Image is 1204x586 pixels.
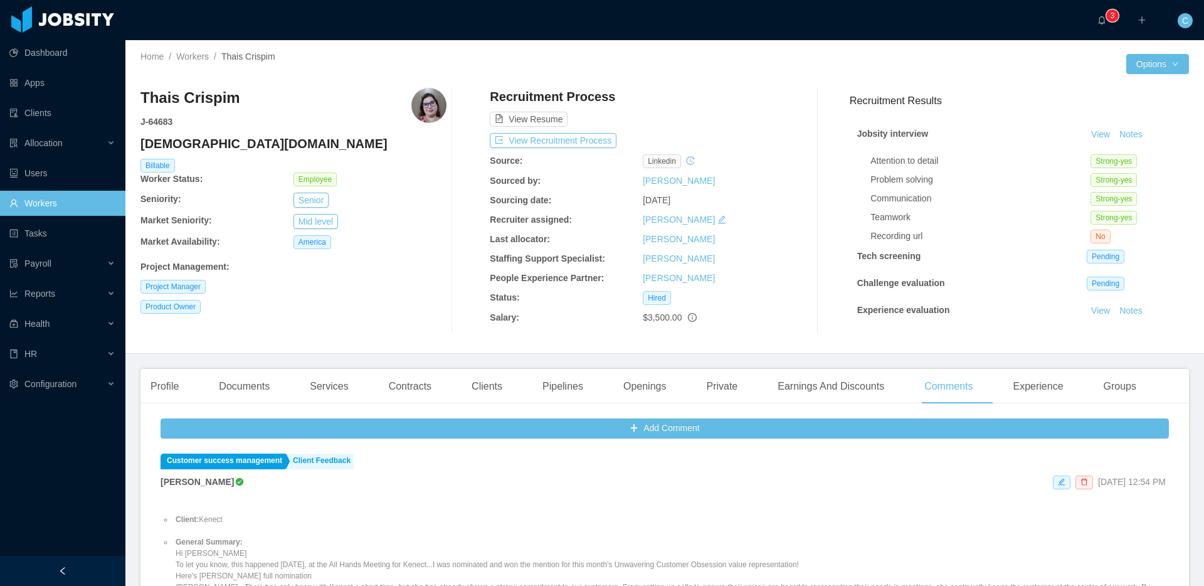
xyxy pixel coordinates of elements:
div: Teamwork [870,211,1090,224]
span: linkedin [643,154,681,168]
b: Market Seniority: [140,215,212,225]
span: Payroll [24,258,51,269]
div: Comments [914,369,983,404]
span: No [1090,230,1110,243]
a: icon: robotUsers [9,161,115,186]
strong: General Summary: [176,538,243,546]
span: Pending [1087,277,1124,290]
span: $3,500.00 [643,312,682,322]
div: Openings [613,369,677,404]
a: icon: pie-chartDashboard [9,40,115,65]
b: Seniority: [140,194,181,204]
span: Strong-yes [1090,211,1137,225]
strong: J- 64683 [140,117,172,127]
a: [PERSON_NAME] [643,253,715,264]
span: [DATE] [643,195,670,205]
b: Recruiter assigned: [490,215,572,225]
button: Notes [1114,127,1148,142]
i: icon: edit [1058,478,1065,486]
span: Pending [1087,250,1124,264]
div: Pipelines [532,369,593,404]
i: icon: file-protect [9,259,18,268]
a: icon: profileTasks [9,221,115,246]
button: Notes [1114,333,1148,348]
strong: [PERSON_NAME] [161,477,234,487]
div: Contracts [379,369,441,404]
a: icon: userWorkers [9,191,115,216]
a: [PERSON_NAME] [643,273,715,283]
div: Documents [209,369,280,404]
button: Mid level [293,214,338,229]
div: Groups [1094,369,1146,404]
strong: Jobsity interview [857,129,929,139]
b: Last allocator: [490,234,550,244]
span: HR [24,349,37,359]
div: Earnings And Discounts [768,369,894,404]
div: Services [300,369,358,404]
span: / [214,51,216,61]
b: Worker Status: [140,174,203,184]
span: Strong-yes [1090,192,1137,206]
button: icon: exportView Recruitment Process [490,133,616,148]
div: Profile [140,369,189,404]
a: icon: auditClients [9,100,115,125]
span: Thais Crispim [221,51,275,61]
i: icon: plus [1138,16,1146,24]
i: icon: line-chart [9,289,18,298]
span: Strong-yes [1090,173,1137,187]
b: Project Management : [140,262,230,272]
span: C [1182,13,1188,28]
span: info-circle [688,313,697,322]
a: [PERSON_NAME] [643,234,715,244]
a: View [1087,306,1114,316]
b: Status: [490,292,519,302]
h3: Recruitment Results [850,93,1189,109]
strong: Client: [176,515,199,524]
span: Employee [293,173,337,186]
span: America [293,235,331,249]
div: Recording url [870,230,1090,243]
b: Salary: [490,312,519,322]
span: Allocation [24,138,63,148]
i: icon: solution [9,139,18,147]
div: Attention to detail [870,154,1090,168]
i: icon: delete [1080,478,1088,486]
i: icon: history [686,156,695,165]
sup: 3 [1106,9,1119,22]
a: Home [140,51,164,61]
a: icon: exportView Recruitment Process [490,136,616,146]
button: icon: file-textView Resume [490,112,568,127]
div: Private [696,369,747,404]
span: Billable [140,159,175,173]
a: Customer success management [161,454,285,469]
img: 910df84d-0f81-488d-95d3-b4aea5ffd46d_67d1a50456ebc-400w.png [411,88,446,123]
b: Source: [490,156,522,166]
span: [DATE] 12:54 PM [1098,477,1166,487]
a: Client Feedback [287,454,354,469]
div: Experience [1003,369,1073,404]
a: Workers [176,51,209,61]
p: 3 [1111,9,1115,22]
h3: Thais Crispim [140,88,240,108]
span: Reports [24,289,55,299]
button: icon: plusAdd Comment [161,418,1169,439]
span: Strong-yes [1090,154,1137,168]
b: Sourced by: [490,176,541,186]
span: / [169,51,171,61]
b: People Experience Partner: [490,273,604,283]
strong: Experience evaluation [857,305,950,315]
i: icon: book [9,349,18,358]
i: icon: bell [1097,16,1106,24]
h4: [DEMOGRAPHIC_DATA][DOMAIN_NAME] [140,135,446,152]
a: [PERSON_NAME] [643,215,715,225]
b: Sourcing date: [490,195,551,205]
i: icon: medicine-box [9,319,18,328]
button: Notes [1114,304,1148,319]
i: icon: edit [717,215,726,224]
span: Configuration [24,379,77,389]
a: [PERSON_NAME] [643,176,715,186]
button: Senior [293,193,329,208]
i: icon: setting [9,380,18,388]
a: View [1087,129,1114,139]
div: Problem solving [870,173,1090,186]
